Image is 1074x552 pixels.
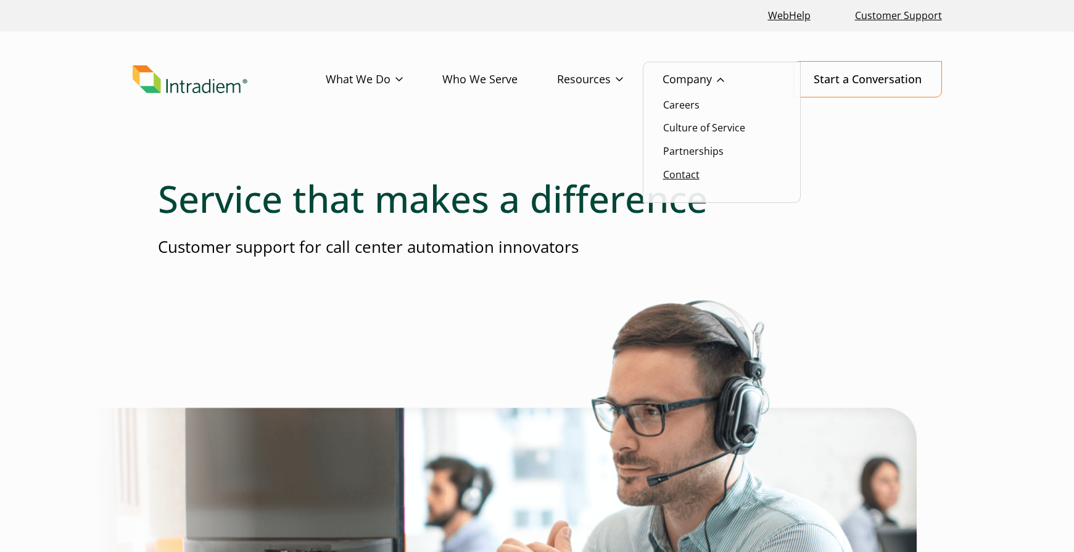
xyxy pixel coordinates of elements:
[442,62,557,97] a: Who We Serve
[326,62,442,97] a: What We Do
[133,65,326,94] a: Link to homepage of Intradiem
[158,236,917,258] p: Customer support for call center automation innovators
[850,2,947,29] a: Customer Support
[763,2,816,29] a: Link opens in a new window
[663,144,724,158] a: Partnerships
[557,62,663,97] a: Resources
[133,65,247,94] img: Intradiem
[663,168,700,181] a: Contact
[663,62,764,97] a: Company
[663,98,700,112] a: Careers
[663,121,745,134] a: Culture of Service
[793,61,942,97] a: Start a Conversation
[158,176,917,221] h1: Service that makes a difference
